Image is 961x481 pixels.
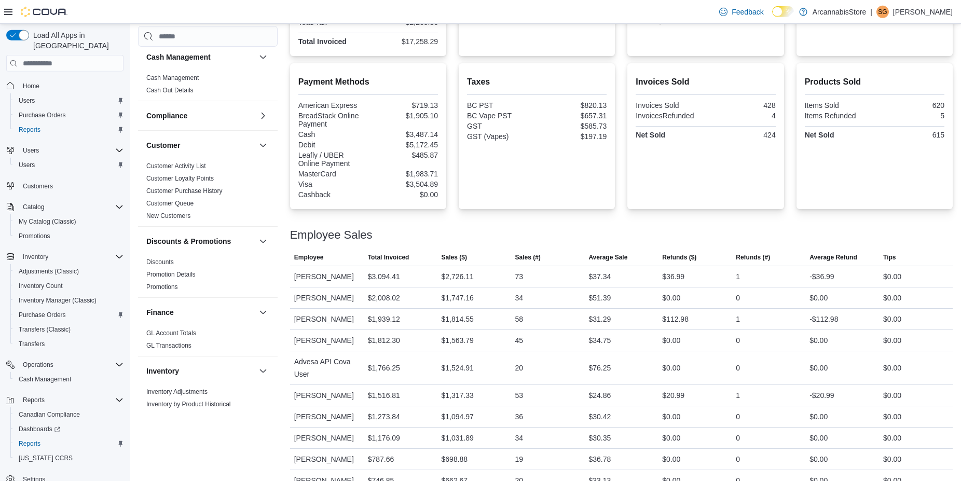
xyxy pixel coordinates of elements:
[290,266,364,287] div: [PERSON_NAME]
[10,279,128,293] button: Inventory Count
[736,253,770,262] span: Refunds (#)
[19,217,76,226] span: My Catalog (Classic)
[290,351,364,384] div: Advesa API Cova User
[19,282,63,290] span: Inventory Count
[298,190,366,199] div: Cashback
[368,410,400,423] div: $1,273.84
[15,423,123,435] span: Dashboards
[809,334,828,347] div: $0.00
[588,432,611,444] div: $30.35
[146,140,255,150] button: Customer
[368,253,409,262] span: Total Invoiced
[146,366,179,376] h3: Inventory
[19,325,71,334] span: Transfers (Classic)
[290,406,364,427] div: [PERSON_NAME]
[19,180,123,193] span: Customers
[15,338,123,350] span: Transfers
[736,313,740,325] div: 1
[876,101,944,109] div: 620
[736,292,740,304] div: 0
[2,393,128,407] button: Reports
[15,408,84,421] a: Canadian Compliance
[515,453,523,465] div: 19
[809,253,857,262] span: Average Refund
[146,307,174,318] h3: Finance
[15,452,77,464] a: [US_STATE] CCRS
[19,79,123,92] span: Home
[146,86,194,94] span: Cash Out Details
[15,309,70,321] a: Purchase Orders
[442,313,474,325] div: $1,814.55
[15,123,45,136] a: Reports
[636,101,704,109] div: Invoices Sold
[10,337,128,351] button: Transfers
[467,122,535,130] div: GST
[15,230,123,242] span: Promotions
[883,432,901,444] div: $0.00
[368,313,400,325] div: $1,939.12
[883,270,901,283] div: $0.00
[298,101,366,109] div: American Express
[10,293,128,308] button: Inventory Manager (Classic)
[146,400,231,408] span: Inventory by Product Historical
[442,253,467,262] span: Sales ($)
[442,334,474,347] div: $1,563.79
[442,362,474,374] div: $1,524.91
[15,323,123,336] span: Transfers (Classic)
[708,101,776,109] div: 428
[588,292,611,304] div: $51.39
[146,175,214,182] a: Customer Loyalty Points
[19,454,73,462] span: [US_STATE] CCRS
[15,159,39,171] a: Users
[515,253,540,262] span: Sales (#)
[10,264,128,279] button: Adjustments (Classic)
[15,265,83,278] a: Adjustments (Classic)
[539,112,607,120] div: $657.31
[146,341,191,350] span: GL Transactions
[515,270,523,283] div: 73
[736,389,740,402] div: 1
[370,180,438,188] div: $3,504.89
[736,334,740,347] div: 0
[138,160,278,226] div: Customer
[467,132,535,141] div: GST (Vapes)
[15,280,123,292] span: Inventory Count
[146,187,223,195] span: Customer Purchase History
[442,453,468,465] div: $698.88
[15,408,123,421] span: Canadian Compliance
[146,212,190,220] span: New Customers
[19,410,80,419] span: Canadian Compliance
[15,123,123,136] span: Reports
[10,372,128,387] button: Cash Management
[19,425,60,433] span: Dashboards
[809,270,834,283] div: -$36.99
[146,366,255,376] button: Inventory
[883,292,901,304] div: $0.00
[19,375,71,383] span: Cash Management
[715,2,767,22] a: Feedback
[146,388,208,395] a: Inventory Adjustments
[298,112,366,128] div: BreadStack Online Payment
[736,362,740,374] div: 0
[368,362,400,374] div: $1,766.25
[588,410,611,423] div: $30.42
[10,322,128,337] button: Transfers (Classic)
[23,82,39,90] span: Home
[146,111,187,121] h3: Compliance
[298,180,366,188] div: Visa
[298,170,366,178] div: MasterCard
[636,131,665,139] strong: Net Sold
[19,340,45,348] span: Transfers
[10,93,128,108] button: Users
[21,7,67,17] img: Cova
[883,453,901,465] div: $0.00
[23,182,53,190] span: Customers
[588,362,611,374] div: $76.25
[19,251,52,263] button: Inventory
[736,410,740,423] div: 0
[805,131,834,139] strong: Net Sold
[809,313,838,325] div: -$112.98
[876,112,944,120] div: 5
[883,389,901,402] div: $0.00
